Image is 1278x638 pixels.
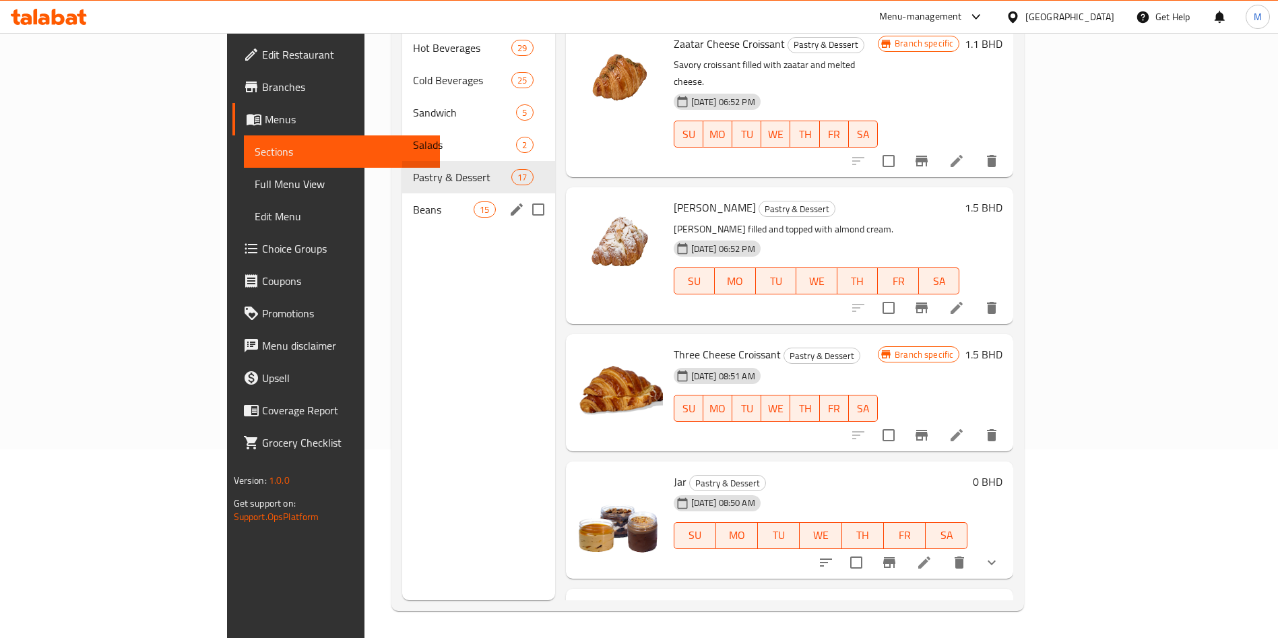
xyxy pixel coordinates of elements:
[732,395,761,422] button: TU
[680,272,709,291] span: SU
[413,137,517,153] div: Salads
[413,201,474,218] span: Beans
[874,294,903,322] span: Select to update
[965,345,1002,364] h6: 1.5 BHD
[402,161,555,193] div: Pastry & Dessert17
[874,421,903,449] span: Select to update
[244,168,441,200] a: Full Menu View
[269,472,290,489] span: 1.0.0
[680,399,698,418] span: SU
[976,546,1008,579] button: show more
[703,395,732,422] button: MO
[413,104,517,121] span: Sandwich
[889,525,920,545] span: FR
[262,338,430,354] span: Menu disclaimer
[402,129,555,161] div: Salads2
[790,121,819,148] button: TH
[943,546,976,579] button: delete
[758,522,800,549] button: TU
[820,395,849,422] button: FR
[262,435,430,451] span: Grocery Checklist
[883,272,914,291] span: FR
[788,37,864,53] span: Pastry & Dessert
[234,472,267,489] span: Version:
[690,476,765,491] span: Pastry & Dessert
[761,395,790,422] button: WE
[507,199,527,220] button: edit
[849,121,878,148] button: SA
[810,546,842,579] button: sort-choices
[232,71,441,103] a: Branches
[512,171,532,184] span: 17
[924,272,955,291] span: SA
[262,370,430,386] span: Upsell
[577,198,663,284] img: Almond Croissant
[262,273,430,289] span: Coupons
[965,600,1002,618] h6: 1.4 BHD
[732,121,761,148] button: TU
[843,272,873,291] span: TH
[976,292,1008,324] button: delete
[265,111,430,127] span: Menus
[802,272,832,291] span: WE
[848,525,878,545] span: TH
[674,221,960,238] p: [PERSON_NAME] filled and topped with almond cream.
[800,522,841,549] button: WE
[767,399,785,418] span: WE
[232,362,441,394] a: Upsell
[796,267,837,294] button: WE
[674,57,878,90] p: Savory croissant filled with zaatar and melted cheese.
[674,344,781,364] span: Three Cheese Croissant
[873,546,905,579] button: Branch-specific-item
[232,232,441,265] a: Choice Groups
[516,137,533,153] div: items
[234,508,319,525] a: Support.OpsPlatform
[879,9,962,25] div: Menu-management
[686,497,761,509] span: [DATE] 08:50 AM
[926,522,967,549] button: SA
[255,208,430,224] span: Edit Menu
[517,106,532,119] span: 5
[262,46,430,63] span: Edit Restaurant
[761,121,790,148] button: WE
[720,272,750,291] span: MO
[854,399,872,418] span: SA
[805,525,836,545] span: WE
[716,522,758,549] button: MO
[402,26,555,231] nav: Menu sections
[889,348,959,361] span: Branch specific
[878,267,919,294] button: FR
[577,34,663,121] img: Zaatar Cheese Croissant
[790,395,819,422] button: TH
[680,525,711,545] span: SU
[825,125,843,144] span: FR
[796,399,814,418] span: TH
[674,472,686,492] span: Jar
[232,38,441,71] a: Edit Restaurant
[262,402,430,418] span: Coverage Report
[973,472,1002,491] h6: 0 BHD
[842,522,884,549] button: TH
[976,145,1008,177] button: delete
[232,426,441,459] a: Grocery Checklist
[949,153,965,169] a: Edit menu item
[674,599,796,619] span: Caramel [PERSON_NAME]
[689,475,766,491] div: Pastry & Dessert
[949,427,965,443] a: Edit menu item
[837,267,878,294] button: TH
[759,201,835,217] span: Pastry & Dessert
[965,34,1002,53] h6: 1.1 BHD
[255,143,430,160] span: Sections
[474,203,494,216] span: 15
[784,348,860,364] span: Pastry & Dessert
[949,300,965,316] a: Edit menu item
[413,40,512,56] div: Hot Beverages
[674,121,703,148] button: SU
[244,200,441,232] a: Edit Menu
[686,243,761,255] span: [DATE] 06:52 PM
[767,125,785,144] span: WE
[965,198,1002,217] h6: 1.5 BHD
